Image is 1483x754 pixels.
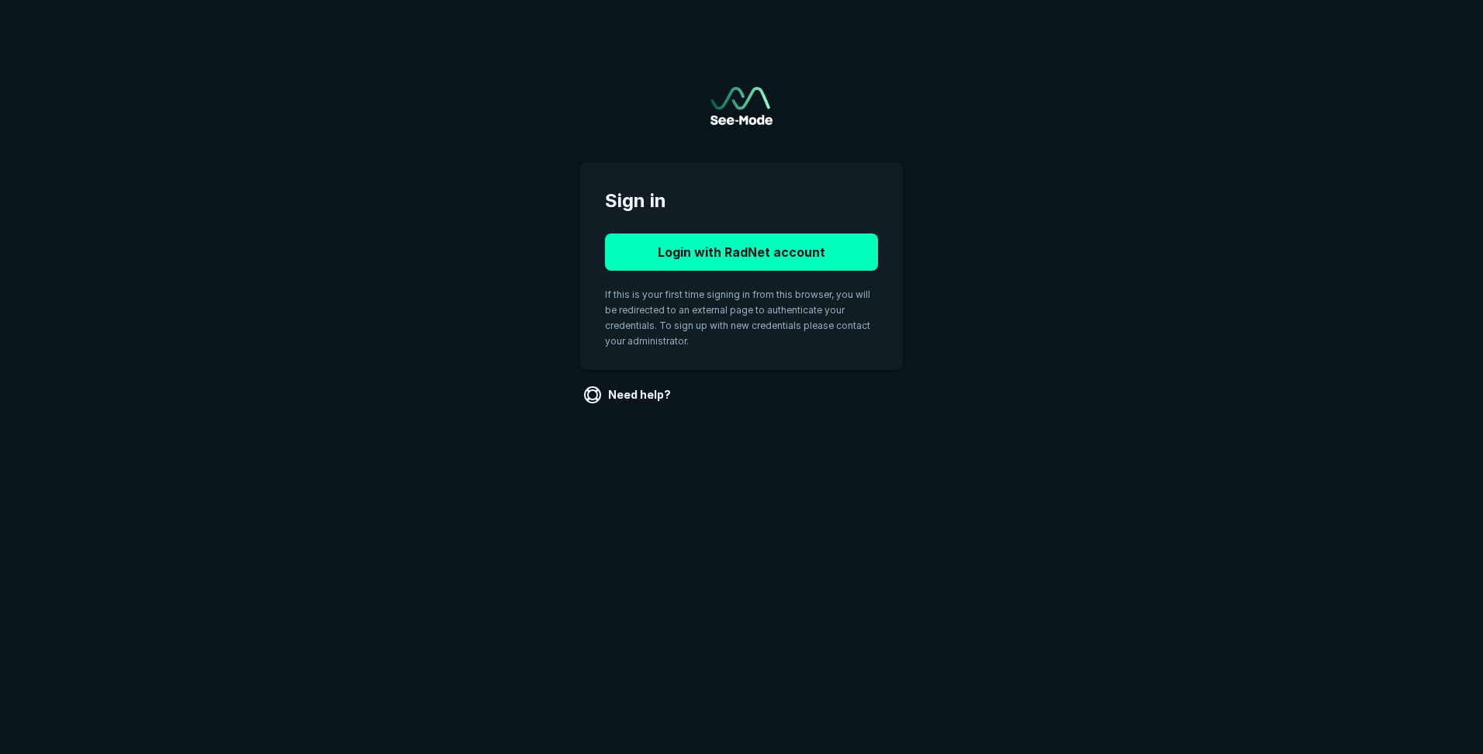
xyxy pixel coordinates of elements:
[580,382,677,407] a: Need help?
[605,233,878,271] button: Login with RadNet account
[605,187,878,215] span: Sign in
[710,87,773,125] img: See-Mode Logo
[605,289,870,347] span: If this is your first time signing in from this browser, you will be redirected to an external pa...
[710,87,773,125] a: Go to sign in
